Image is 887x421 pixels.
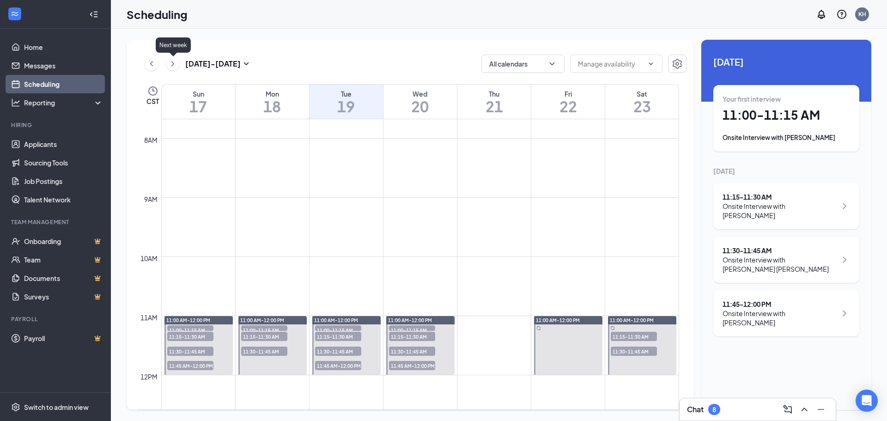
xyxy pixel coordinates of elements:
div: Hiring [11,121,101,129]
div: 10am [139,253,159,263]
svg: ChevronRight [839,308,850,319]
svg: Sync [610,326,615,330]
button: Minimize [814,402,828,417]
a: August 22, 2025 [531,85,605,119]
svg: QuestionInfo [836,9,847,20]
div: Your first interview [723,94,850,104]
div: Mon [236,89,309,98]
div: 11am [139,312,159,323]
button: ChevronLeft [145,57,158,71]
a: August 20, 2025 [383,85,457,119]
h1: Scheduling [127,6,188,22]
a: Job Postings [24,172,103,190]
input: Manage availability [578,59,644,69]
span: 11:15-11:30 AM [241,332,287,341]
a: August 23, 2025 [605,85,679,119]
h1: 22 [531,98,605,114]
span: 11:30-11:45 AM [611,347,657,356]
span: 11:45 AM-12:00 PM [389,361,435,370]
a: OnboardingCrown [24,232,103,250]
div: Fri [531,89,605,98]
div: 11:45 - 12:00 PM [723,299,837,309]
a: Home [24,38,103,56]
span: 11:30-11:45 AM [241,347,287,356]
span: 11:00 AM-12:00 PM [610,317,654,323]
svg: ChevronUp [799,404,810,415]
span: 11:00 AM-12:00 PM [314,317,358,323]
svg: ChevronRight [839,201,850,212]
a: Scheduling [24,75,103,93]
a: Messages [24,56,103,75]
div: 11:15 - 11:30 AM [723,192,837,201]
a: August 18, 2025 [236,85,309,119]
div: [DATE] [713,166,859,176]
button: All calendarsChevronDown [481,55,565,73]
svg: ChevronRight [839,254,850,265]
div: 11:30 - 11:45 AM [723,246,837,255]
span: 11:30-11:45 AM [315,347,361,356]
svg: ComposeMessage [782,404,793,415]
span: 11:00-11:15 AM [241,325,287,335]
svg: Sync [536,326,541,330]
span: 11:00 AM-12:00 PM [166,317,210,323]
h1: 23 [605,98,679,114]
svg: Collapse [89,10,98,19]
h1: 18 [236,98,309,114]
button: ChevronUp [797,402,812,417]
span: 11:30-11:45 AM [167,347,213,356]
a: August 17, 2025 [162,85,235,119]
button: Settings [668,55,687,73]
svg: ChevronLeft [147,58,156,69]
a: Applicants [24,135,103,153]
div: KH [858,10,866,18]
span: [DATE] [713,55,859,69]
div: Onsite Interview with [PERSON_NAME] [723,201,837,220]
a: August 21, 2025 [457,85,531,119]
span: 11:15-11:30 AM [315,332,361,341]
span: 11:00-11:15 AM [389,325,435,335]
div: Payroll [11,315,101,323]
span: 11:00 AM-12:00 PM [388,317,432,323]
svg: ChevronDown [647,60,655,67]
div: Sat [605,89,679,98]
h3: [DATE] - [DATE] [185,59,241,69]
svg: Clock [147,85,158,97]
div: Onsite Interview with [PERSON_NAME] [723,133,850,142]
div: Open Intercom Messenger [856,390,878,412]
div: Team Management [11,218,101,226]
div: Tue [310,89,383,98]
svg: Settings [672,58,683,69]
div: Onsite Interview with [PERSON_NAME] [723,309,837,327]
span: 11:15-11:30 AM [611,332,657,341]
span: 11:45 AM-12:00 PM [315,361,361,370]
svg: Minimize [815,404,826,415]
div: 8 [712,406,716,414]
a: Sourcing Tools [24,153,103,172]
span: 11:15-11:30 AM [167,332,213,341]
div: Wed [383,89,457,98]
svg: WorkstreamLogo [10,9,19,18]
button: ChevronRight [166,57,180,71]
span: 11:00-11:15 AM [315,325,361,335]
div: Thu [457,89,531,98]
a: SurveysCrown [24,287,103,306]
div: 8am [142,135,159,145]
span: CST [146,97,159,106]
svg: ChevronRight [168,58,177,69]
div: Onsite Interview with [PERSON_NAME] [PERSON_NAME] [723,255,837,274]
span: 11:00 AM-12:00 PM [240,317,284,323]
a: Talent Network [24,190,103,209]
svg: SmallChevronDown [241,58,252,69]
a: TeamCrown [24,250,103,269]
h1: 20 [383,98,457,114]
span: 11:00-11:15 AM [167,325,213,335]
div: 9am [142,194,159,204]
h1: 17 [162,98,235,114]
div: Next week [156,37,191,53]
div: Reporting [24,98,103,107]
span: 11:30-11:45 AM [389,347,435,356]
h1: 21 [457,98,531,114]
svg: Settings [11,403,20,412]
a: DocumentsCrown [24,269,103,287]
